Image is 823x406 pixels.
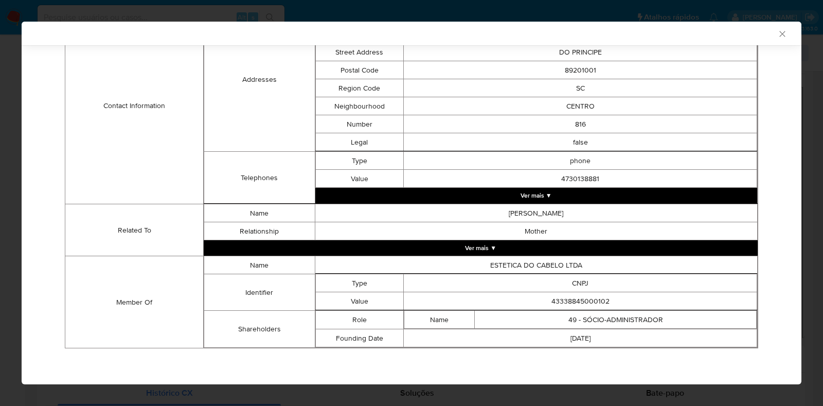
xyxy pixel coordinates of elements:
[315,274,404,292] td: Type
[404,43,757,61] td: DO PRINCIPE
[315,329,404,347] td: Founding Date
[315,222,758,240] td: Mother
[315,115,404,133] td: Number
[404,311,475,329] td: Name
[204,222,315,240] td: Relationship
[404,115,757,133] td: 816
[315,188,758,203] button: Expand array
[22,22,801,384] div: closure-recommendation-modal
[404,79,757,97] td: SC
[65,7,204,204] td: Contact Information
[404,292,757,310] td: 43338845000102
[65,204,204,256] td: Related To
[204,7,315,152] td: Addresses
[315,97,404,115] td: Neighbourhood
[404,170,757,188] td: 4730138881
[777,29,786,38] button: Fechar a janela
[315,61,404,79] td: Postal Code
[204,256,315,274] td: Name
[404,61,757,79] td: 89201001
[404,329,757,347] td: [DATE]
[315,311,404,329] td: Role
[315,204,758,222] td: [PERSON_NAME]
[204,204,315,222] td: Name
[315,256,758,274] td: ESTETICA DO CABELO LTDA
[404,133,757,151] td: false
[404,152,757,170] td: phone
[204,311,315,348] td: Shareholders
[475,311,757,329] td: 49 - SÓCIO-ADMINISTRADOR
[315,170,404,188] td: Value
[315,292,404,310] td: Value
[315,152,404,170] td: Type
[404,97,757,115] td: CENTRO
[315,79,404,97] td: Region Code
[204,240,758,256] button: Expand array
[404,274,757,292] td: CNPJ
[315,43,404,61] td: Street Address
[315,133,404,151] td: Legal
[204,152,315,204] td: Telephones
[204,274,315,311] td: Identifier
[65,256,204,348] td: Member Of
